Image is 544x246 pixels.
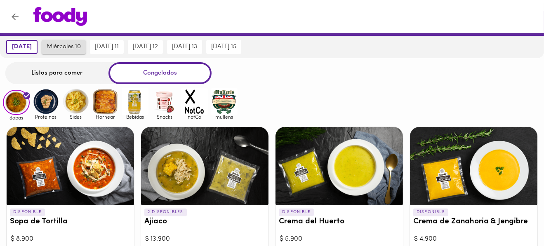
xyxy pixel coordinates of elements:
[141,127,268,205] div: Ajiaco
[12,43,32,51] span: [DATE]
[7,127,134,205] div: Sopa de Tortilla
[279,218,400,226] h3: Crema del Huerto
[11,234,130,244] div: $ 8.900
[413,218,534,226] h3: Crema de Zanahoria & Jengibre
[10,218,131,226] h3: Sopa de Tortilla
[6,40,38,54] button: [DATE]
[33,88,59,115] img: Proteinas
[279,209,314,216] p: DISPONIBLE
[92,114,119,119] span: Hornear
[280,234,399,244] div: $ 5.900
[151,88,178,115] img: Snacks
[47,43,81,51] span: miércoles 10
[10,209,45,216] p: DISPONIBLE
[128,40,163,54] button: [DATE] 12
[181,88,208,115] img: notCo
[496,198,536,238] iframe: Messagebird Livechat Widget
[62,88,89,115] img: Sides
[42,40,86,54] button: miércoles 10
[122,88,148,115] img: Bebidas
[90,40,124,54] button: [DATE] 11
[206,40,241,54] button: [DATE] 15
[95,43,119,51] span: [DATE] 11
[5,7,25,27] button: Volver
[92,88,119,115] img: Hornear
[410,127,537,205] div: Crema de Zanahoria & Jengibre
[144,209,187,216] p: 2 DISPONIBLES
[133,43,158,51] span: [DATE] 12
[5,62,108,84] div: Listos para comer
[413,209,448,216] p: DISPONIBLE
[3,115,30,120] span: Sopas
[211,114,238,119] span: mullens
[414,234,533,244] div: $ 4.900
[172,43,197,51] span: [DATE] 13
[276,127,403,205] div: Crema del Huerto
[211,43,236,51] span: [DATE] 15
[145,234,264,244] div: $ 13.900
[33,7,87,26] img: logo.png
[151,114,178,119] span: Snacks
[144,218,265,226] h3: Ajiaco
[167,40,202,54] button: [DATE] 13
[181,114,208,119] span: notCo
[108,62,212,84] div: Congelados
[62,114,89,119] span: Sides
[33,114,59,119] span: Proteinas
[211,88,238,115] img: mullens
[122,114,148,119] span: Bebidas
[3,90,30,115] img: Sopas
